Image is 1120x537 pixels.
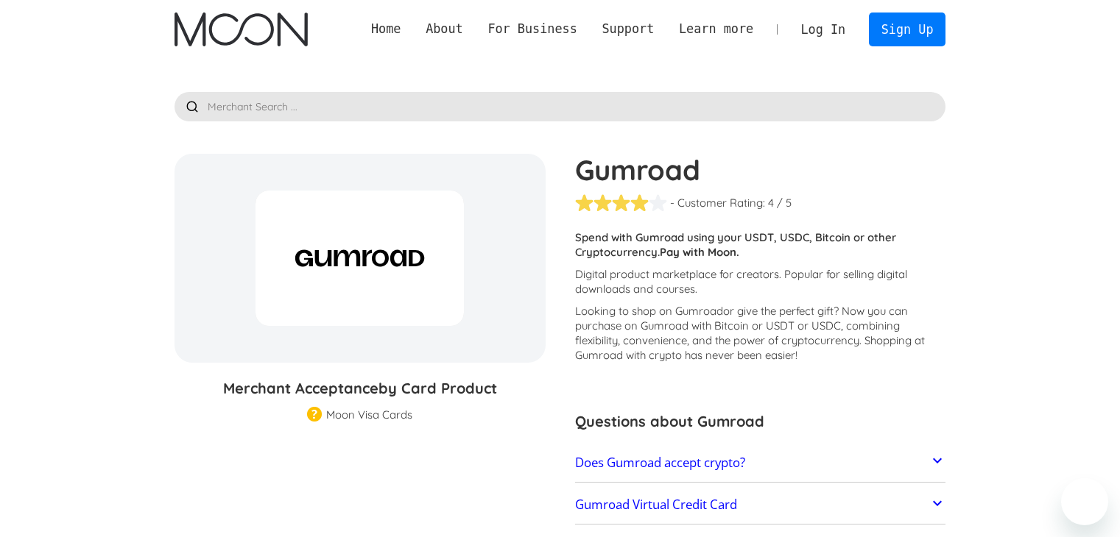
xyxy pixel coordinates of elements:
iframe: Button to launch messaging window [1061,478,1108,525]
h3: Questions about Gumroad [575,410,946,433]
div: For Business [476,20,590,38]
input: Merchant Search ... [175,92,946,121]
p: Spend with Gumroad using your USDT, USDC, Bitcoin or other Cryptocurrency. [575,230,946,260]
strong: Pay with Moon. [660,245,739,259]
div: For Business [487,20,577,38]
div: Support [590,20,666,38]
a: Does Gumroad accept crypto? [575,447,946,478]
div: Learn more [679,20,753,38]
a: Home [359,20,413,38]
div: Support [602,20,654,38]
div: / 5 [777,196,792,210]
a: Log In [789,13,858,46]
h2: Does Gumroad accept crypto? [575,455,745,470]
h2: Gumroad Virtual Credit Card [575,497,737,512]
span: or give the perfect gift [723,304,834,318]
div: Learn more [666,20,766,38]
h1: Gumroad [575,154,946,186]
p: Looking to shop on Gumroad ? Now you can purchase on Gumroad with Bitcoin or USDT or USDC, combin... [575,304,946,363]
div: 4 [768,196,774,210]
a: home [175,13,308,46]
img: Moon Logo [175,13,308,46]
div: About [426,20,463,38]
div: Moon Visa Cards [326,408,412,422]
a: Sign Up [869,13,945,46]
div: About [413,20,475,38]
a: Gumroad Virtual Credit Card [575,489,946,520]
span: by Card Product [378,379,497,397]
div: - Customer Rating: [670,196,765,210]
p: Digital product marketplace for creators. Popular for selling digital downloads and courses. [575,267,946,296]
h3: Merchant Acceptance [175,377,546,399]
